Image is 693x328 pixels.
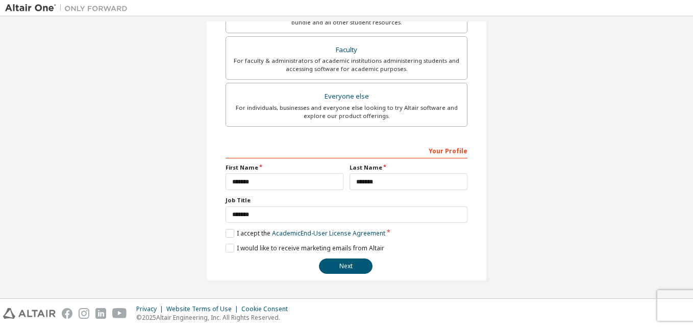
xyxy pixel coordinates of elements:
[226,196,467,204] label: Job Title
[226,142,467,158] div: Your Profile
[319,259,373,274] button: Next
[5,3,133,13] img: Altair One
[272,229,385,238] a: Academic End-User License Agreement
[241,305,294,313] div: Cookie Consent
[166,305,241,313] div: Website Terms of Use
[62,308,72,319] img: facebook.svg
[232,43,461,57] div: Faculty
[112,308,127,319] img: youtube.svg
[95,308,106,319] img: linkedin.svg
[136,305,166,313] div: Privacy
[232,104,461,120] div: For individuals, businesses and everyone else looking to try Altair software and explore our prod...
[79,308,89,319] img: instagram.svg
[232,57,461,73] div: For faculty & administrators of academic institutions administering students and accessing softwa...
[350,163,467,172] label: Last Name
[226,229,385,238] label: I accept the
[232,89,461,104] div: Everyone else
[226,163,343,172] label: First Name
[3,308,56,319] img: altair_logo.svg
[226,244,384,252] label: I would like to receive marketing emails from Altair
[136,313,294,322] p: © 2025 Altair Engineering, Inc. All Rights Reserved.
